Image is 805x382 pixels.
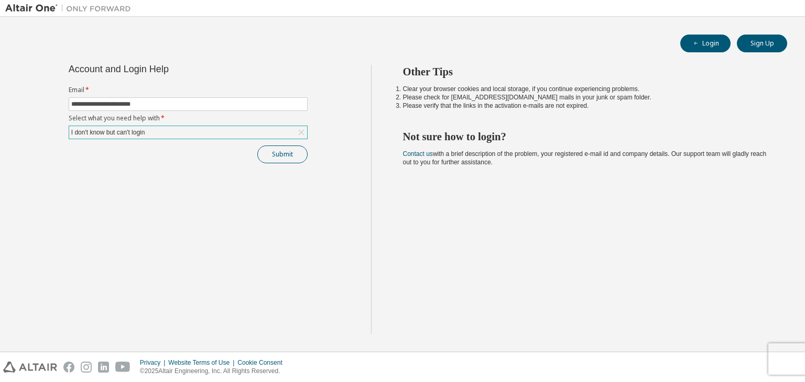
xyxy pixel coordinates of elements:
div: Cookie Consent [237,358,288,367]
div: I don't know but can't login [70,127,147,138]
label: Email [69,86,308,94]
label: Select what you need help with [69,114,308,122]
li: Please verify that the links in the activation e-mails are not expired. [403,102,769,110]
img: instagram.svg [81,362,92,373]
p: © 2025 Altair Engineering, Inc. All Rights Reserved. [140,367,289,376]
button: Sign Up [737,35,787,52]
div: Website Terms of Use [168,358,237,367]
img: linkedin.svg [98,362,109,373]
span: with a brief description of the problem, your registered e-mail id and company details. Our suppo... [403,150,767,166]
img: Altair One [5,3,136,14]
h2: Other Tips [403,65,769,78]
div: Account and Login Help [69,65,260,73]
div: I don't know but can't login [69,126,307,139]
img: altair_logo.svg [3,362,57,373]
img: facebook.svg [63,362,74,373]
img: youtube.svg [115,362,130,373]
a: Contact us [403,150,433,158]
li: Please check for [EMAIL_ADDRESS][DOMAIN_NAME] mails in your junk or spam folder. [403,93,769,102]
button: Submit [257,145,308,163]
button: Login [680,35,731,52]
h2: Not sure how to login? [403,130,769,143]
li: Clear your browser cookies and local storage, if you continue experiencing problems. [403,85,769,93]
div: Privacy [140,358,168,367]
